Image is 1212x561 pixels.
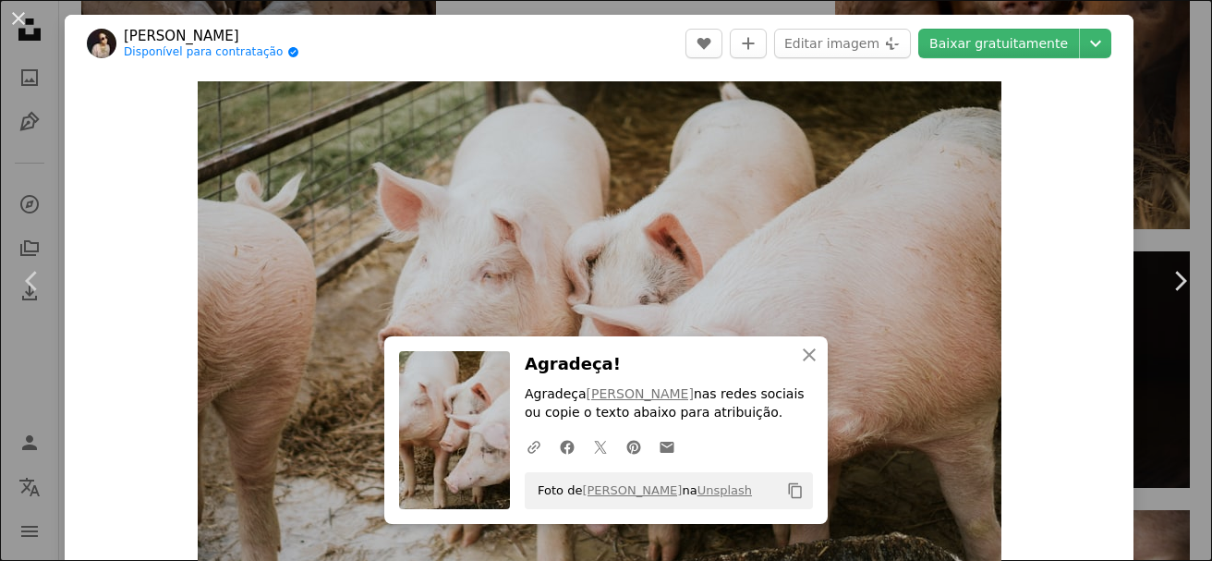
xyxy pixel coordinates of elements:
img: Ir para o perfil de Amber Kipp [87,29,116,58]
a: Disponível para contratação [124,45,299,60]
a: [PERSON_NAME] [582,483,682,497]
button: Curtir [685,29,722,58]
a: Unsplash [697,483,752,497]
a: Próximo [1147,192,1212,370]
a: Baixar gratuitamente [918,29,1079,58]
button: Editar imagem [774,29,911,58]
button: Copiar para a área de transferência [780,475,811,506]
a: Compartilhar no Facebook [551,428,584,465]
a: [PERSON_NAME] [587,386,694,401]
a: [PERSON_NAME] [124,27,299,45]
span: Foto de na [528,476,752,506]
h3: Agradeça! [525,351,813,378]
button: Escolha o tamanho do download [1080,29,1111,58]
button: Adicionar à coleção [730,29,767,58]
p: Agradeça nas redes sociais ou copie o texto abaixo para atribuição. [525,385,813,422]
a: Compartilhar no Twitter [584,428,617,465]
a: Compartilhar no Pinterest [617,428,650,465]
a: Compartilhar por e-mail [650,428,684,465]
